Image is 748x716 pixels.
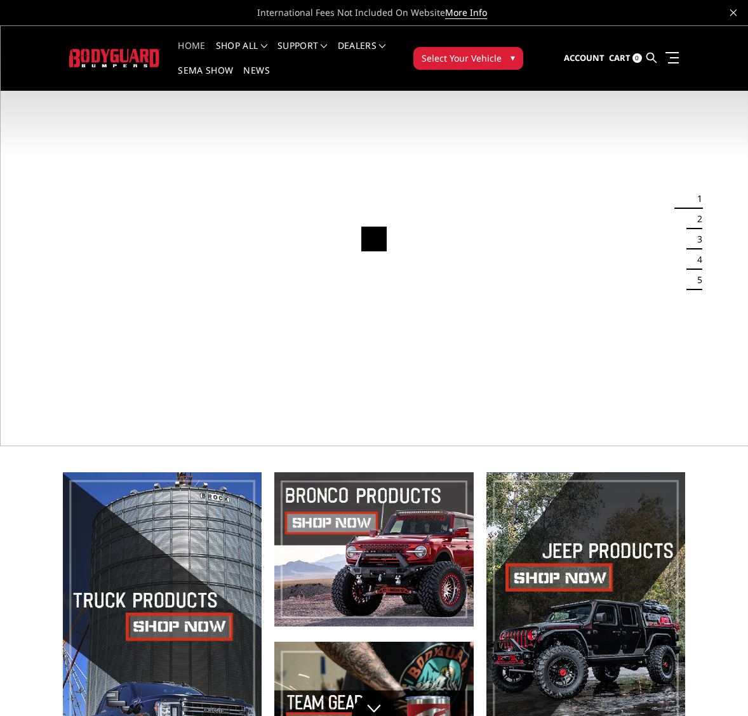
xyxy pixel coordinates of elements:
a: Cart 0 [609,41,642,76]
a: shop all [216,41,267,66]
a: News [243,66,269,91]
a: SEMA Show [178,66,233,91]
img: BODYGUARD BUMPERS [69,49,160,67]
a: Support [277,41,328,66]
button: 3 of 5 [690,229,702,249]
span: Select Your Vehicle [422,51,502,65]
a: Account [564,41,604,76]
button: 5 of 5 [690,270,702,290]
span: Account [564,52,604,63]
span: 0 [632,53,642,63]
a: Dealers [338,41,386,66]
span: ▾ [511,51,515,64]
button: 1 of 5 [690,189,702,209]
a: Home [178,41,205,66]
button: 4 of 5 [690,249,702,270]
button: 2 of 5 [690,209,702,229]
a: More Info [445,6,487,19]
span: Cart [609,52,631,63]
button: Select Your Vehicle [413,47,523,70]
